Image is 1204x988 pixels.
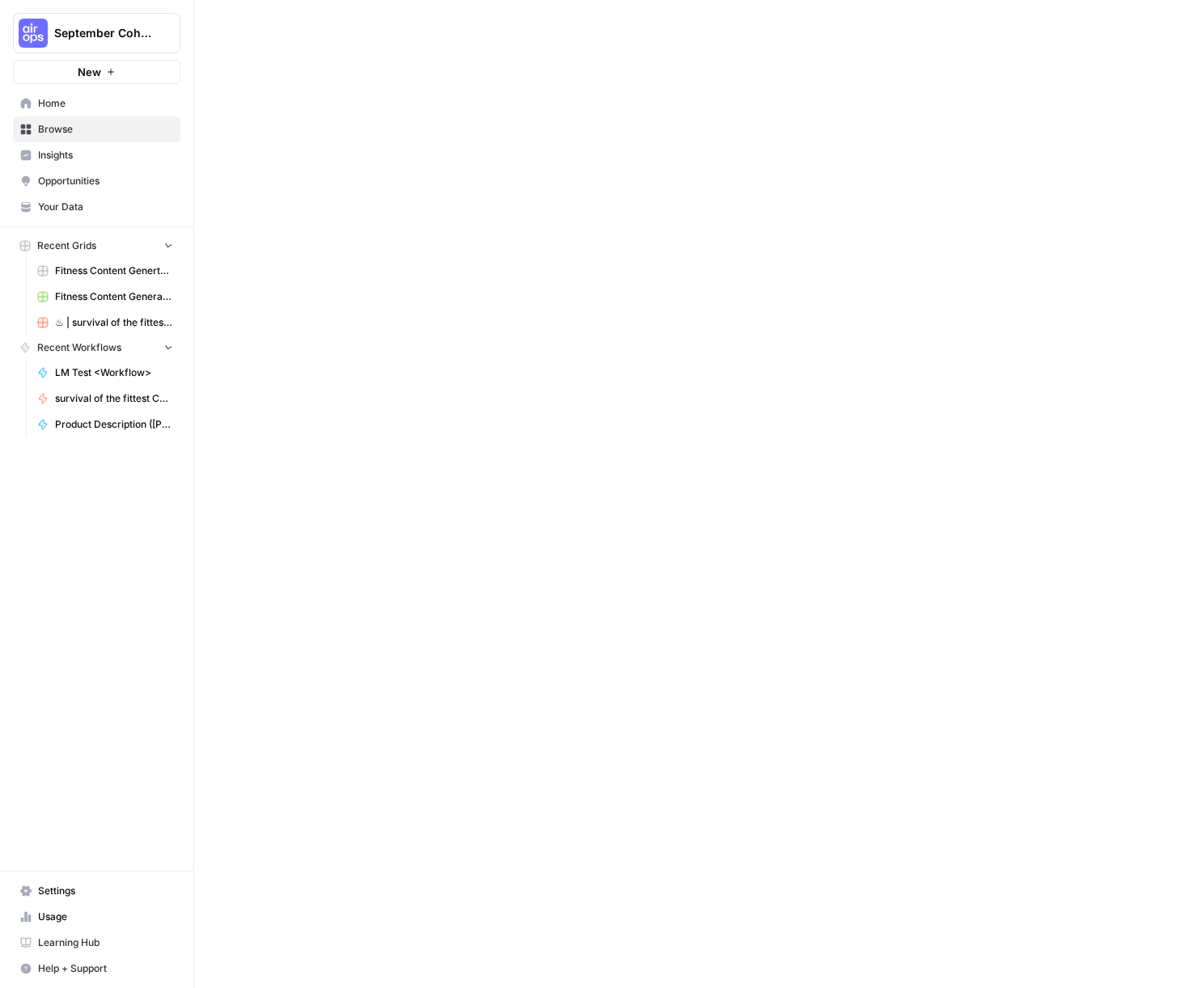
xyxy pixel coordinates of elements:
[38,148,173,163] span: Insights
[38,122,173,137] span: Browse
[19,19,48,48] img: September Cohort Logo
[30,360,180,386] a: LM Test <Workflow>
[13,142,180,168] a: Insights
[13,336,180,360] button: Recent Workflows
[55,391,173,406] span: survival of the fittest Content Generator ([PERSON_NAME])
[30,412,180,437] a: Product Description ([PERSON_NAME])
[37,239,96,253] span: Recent Grids
[13,930,180,956] a: Learning Hub
[37,340,121,355] span: Recent Workflows
[38,200,173,214] span: Your Data
[38,174,173,188] span: Opportunities
[38,884,173,898] span: Settings
[13,91,180,116] a: Home
[55,289,173,304] span: Fitness Content Generator ([PERSON_NAME])
[30,258,180,284] a: Fitness Content Genertor ([PERSON_NAME])
[38,935,173,950] span: Learning Hub
[13,234,180,258] button: Recent Grids
[13,60,180,84] button: New
[13,904,180,930] a: Usage
[55,264,173,278] span: Fitness Content Genertor ([PERSON_NAME])
[13,168,180,194] a: Opportunities
[54,25,152,41] span: September Cohort
[13,116,180,142] a: Browse
[55,315,173,330] span: ♨︎ | survival of the fittest ™ | ([PERSON_NAME])
[38,96,173,111] span: Home
[30,310,180,336] a: ♨︎ | survival of the fittest ™ | ([PERSON_NAME])
[13,956,180,982] button: Help + Support
[30,284,180,310] a: Fitness Content Generator ([PERSON_NAME])
[13,878,180,904] a: Settings
[38,961,173,976] span: Help + Support
[78,64,101,80] span: New
[30,386,180,412] a: survival of the fittest Content Generator ([PERSON_NAME])
[38,910,173,924] span: Usage
[13,13,180,53] button: Workspace: September Cohort
[55,365,173,380] span: LM Test <Workflow>
[55,417,173,432] span: Product Description ([PERSON_NAME])
[13,194,180,220] a: Your Data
